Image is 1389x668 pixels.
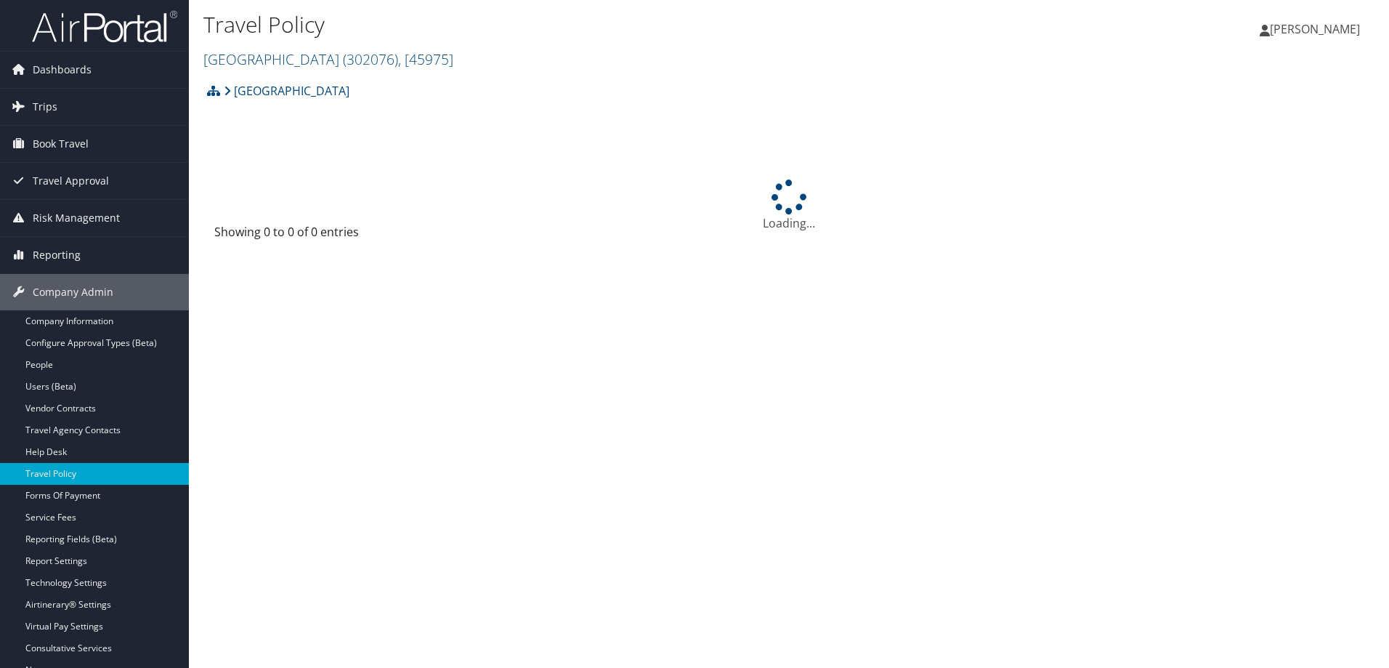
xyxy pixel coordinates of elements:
span: Dashboards [33,52,92,88]
img: airportal-logo.png [32,9,177,44]
div: Loading... [203,180,1374,232]
span: Reporting [33,237,81,273]
a: [GEOGRAPHIC_DATA] [224,76,349,105]
span: Company Admin [33,274,113,310]
span: , [ 45975 ] [398,49,453,69]
a: [PERSON_NAME] [1260,7,1374,51]
a: [GEOGRAPHIC_DATA] [203,49,453,69]
span: ( 302076 ) [343,49,398,69]
span: Travel Approval [33,163,109,199]
span: Book Travel [33,126,89,162]
span: Trips [33,89,57,125]
span: Risk Management [33,200,120,236]
h1: Travel Policy [203,9,984,40]
span: [PERSON_NAME] [1270,21,1360,37]
div: Showing 0 to 0 of 0 entries [214,223,485,248]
